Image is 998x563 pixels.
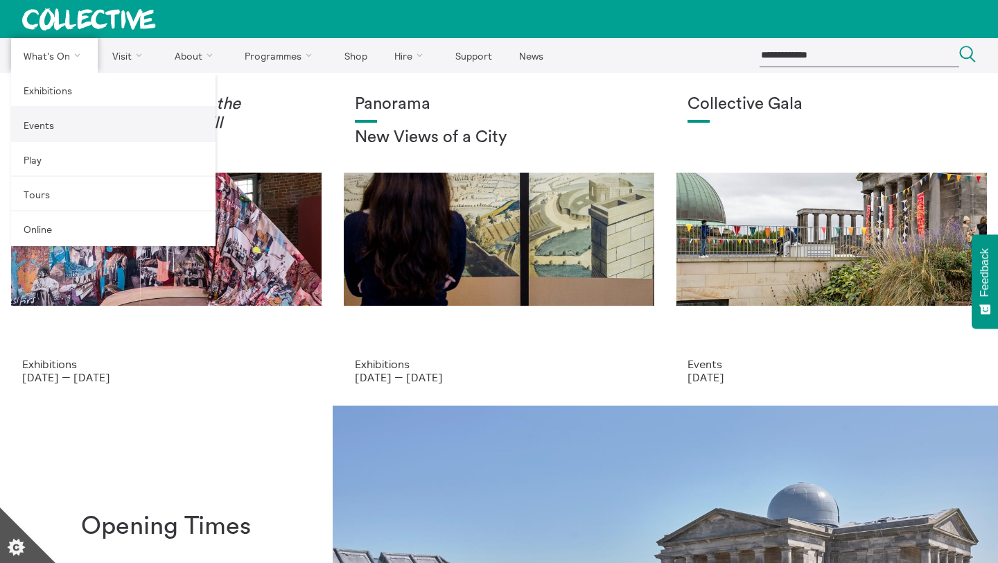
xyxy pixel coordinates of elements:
[11,177,216,211] a: Tours
[333,73,665,406] a: Collective Panorama June 2025 small file 8 Panorama New Views of a City Exhibitions [DATE] — [DATE]
[11,73,216,107] a: Exhibitions
[979,248,991,297] span: Feedback
[22,371,310,383] p: [DATE] — [DATE]
[100,38,160,73] a: Visit
[233,38,330,73] a: Programmes
[972,234,998,329] button: Feedback - Show survey
[355,128,643,148] h2: New Views of a City
[443,38,504,73] a: Support
[355,358,643,370] p: Exhibitions
[688,358,976,370] p: Events
[507,38,555,73] a: News
[383,38,441,73] a: Hire
[22,358,310,370] p: Exhibitions
[332,38,379,73] a: Shop
[11,38,98,73] a: What's On
[688,95,976,114] h1: Collective Gala
[11,107,216,142] a: Events
[11,142,216,177] a: Play
[665,73,998,406] a: Collective Gala 2023. Image credit Sally Jubb. Collective Gala Events [DATE]
[355,95,643,114] h1: Panorama
[81,512,251,541] h1: Opening Times
[688,371,976,383] p: [DATE]
[162,38,230,73] a: About
[355,371,643,383] p: [DATE] — [DATE]
[11,211,216,246] a: Online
